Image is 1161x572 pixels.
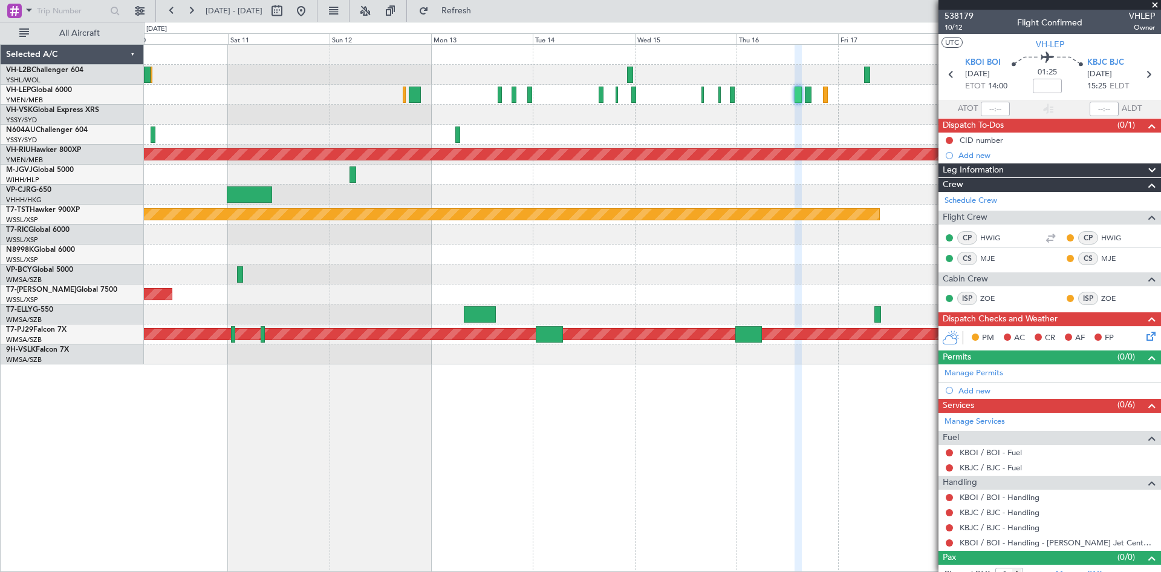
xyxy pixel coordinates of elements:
[1129,10,1155,22] span: VHLEP
[6,107,33,114] span: VH-VSK
[228,33,330,44] div: Sat 11
[965,68,990,81] span: [DATE]
[6,87,31,94] span: VH-LEP
[6,176,39,185] a: WIHH/HLP
[6,206,80,214] a: T7-TSTHawker 900XP
[6,136,37,145] a: YSSY/SYD
[6,226,28,234] span: T7-RIC
[6,255,38,265] a: WSSL/XSP
[958,386,1155,396] div: Add new
[6,96,43,105] a: YMEN/MEB
[943,476,977,490] span: Handling
[943,551,956,565] span: Pax
[960,447,1022,458] a: KBOI / BOI - Fuel
[965,57,1001,69] span: KBOI BOI
[6,87,72,94] a: VH-LEPGlobal 6000
[960,522,1039,533] a: KBJC / BJC - Handling
[960,135,1003,145] div: CID number
[6,226,70,234] a: T7-RICGlobal 6000
[943,272,988,286] span: Cabin Crew
[981,102,1010,116] input: --:--
[945,22,974,33] span: 10/12
[980,232,1007,243] a: HWIG
[1129,22,1155,33] span: Owner
[943,399,974,413] span: Services
[6,67,83,74] a: VH-L2BChallenger 604
[945,195,997,207] a: Schedule Crew
[6,326,33,334] span: T7-PJ29
[13,24,131,43] button: All Aircraft
[1117,398,1135,411] span: (0/6)
[31,29,128,38] span: All Aircraft
[6,266,32,274] span: VP-BCY
[1078,292,1098,305] div: ISP
[6,246,75,254] a: N8998KGlobal 6000
[957,292,977,305] div: ISP
[6,286,117,294] a: T7-[PERSON_NAME]Global 7500
[6,315,42,324] a: WMSA/SZB
[943,312,1058,326] span: Dispatch Checks and Weather
[1087,81,1107,93] span: 15:25
[1101,253,1128,264] a: MJE
[960,462,1022,473] a: KBJC / BJC - Fuel
[945,367,1003,380] a: Manage Permits
[126,33,228,44] div: Fri 10
[1101,232,1128,243] a: HWIG
[838,33,940,44] div: Fri 17
[6,326,67,334] a: T7-PJ29Falcon 7X
[6,156,43,165] a: YMEN/MEB
[6,127,36,134] span: N604AU
[1036,38,1064,51] span: VH-LEP
[1087,57,1124,69] span: KBJC BJC
[6,116,37,125] a: YSSY/SYD
[958,150,1155,160] div: Add new
[1017,16,1082,29] div: Flight Confirmed
[1078,231,1098,245] div: CP
[957,231,977,245] div: CP
[533,33,634,44] div: Tue 14
[982,332,994,344] span: PM
[330,33,431,44] div: Sun 12
[960,507,1039,518] a: KBJC / BJC - Handling
[960,492,1039,502] a: KBOI / BOI - Handling
[1101,293,1128,304] a: ZOE
[6,146,81,154] a: VH-RIUHawker 800XP
[206,5,262,16] span: [DATE] - [DATE]
[943,431,959,445] span: Fuel
[941,37,963,48] button: UTC
[965,81,985,93] span: ETOT
[1087,68,1112,81] span: [DATE]
[431,33,533,44] div: Mon 13
[6,166,74,174] a: M-JGVJGlobal 5000
[635,33,737,44] div: Wed 15
[1110,81,1129,93] span: ELDT
[1075,332,1085,344] span: AF
[945,416,1005,428] a: Manage Services
[6,295,38,304] a: WSSL/XSP
[1045,332,1055,344] span: CR
[6,166,33,174] span: M-JGVJ
[6,127,88,134] a: N604AUChallenger 604
[146,24,167,35] div: [DATE]
[6,186,31,194] span: VP-CJR
[1105,332,1114,344] span: FP
[6,186,51,194] a: VP-CJRG-650
[6,346,69,353] a: 9H-VSLKFalcon 7X
[1078,252,1098,265] div: CS
[6,67,31,74] span: VH-L2B
[6,275,42,284] a: WMSA/SZB
[943,350,971,364] span: Permits
[6,355,42,364] a: WMSA/SZB
[6,76,41,85] a: YSHL/WOL
[943,119,1004,133] span: Dispatch To-Dos
[431,7,482,15] span: Refresh
[6,306,53,314] a: T7-ELLYG-550
[37,2,106,20] input: Trip Number
[413,1,486,21] button: Refresh
[1014,332,1025,344] span: AC
[737,33,838,44] div: Thu 16
[943,211,987,225] span: Flight Crew
[6,286,76,294] span: T7-[PERSON_NAME]
[988,81,1007,93] span: 14:00
[958,103,978,115] span: ATOT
